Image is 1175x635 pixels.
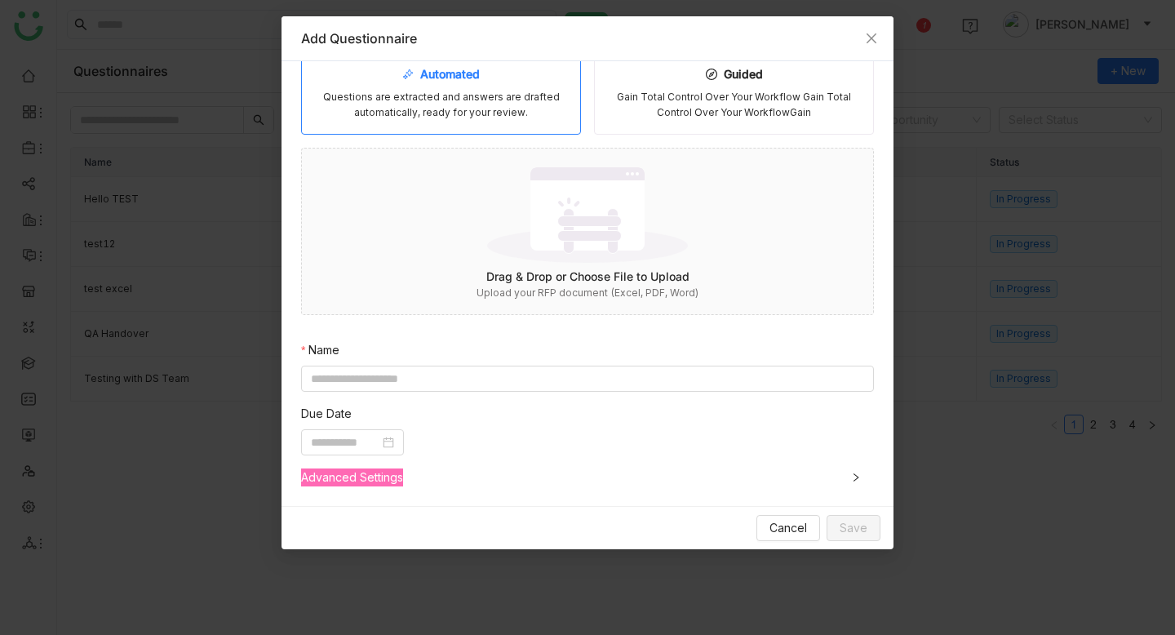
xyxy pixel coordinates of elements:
[769,519,807,537] span: Cancel
[315,90,567,121] div: Questions are extracted and answers are drafted automatically, ready for your review.
[302,286,873,301] div: Upload your RFP document (Excel, PDF, Word)
[301,405,352,423] label: Due Date
[706,65,763,83] div: Guided
[849,16,893,60] button: Close
[301,29,874,47] div: Add Questionnaire
[301,468,874,486] span: Advanced Settings
[302,149,873,314] div: No dataDrag & Drop or Choose File to UploadUpload your RFP document (Excel, PDF, Word)
[402,65,480,83] div: Automated
[756,515,820,541] button: Cancel
[487,162,688,268] img: No data
[827,515,880,541] button: Save
[608,90,860,121] div: Gain Total Control Over Your Workflow Gain Total Control Over Your WorkflowGain
[301,341,339,359] label: Name
[302,268,873,286] div: Drag & Drop or Choose File to Upload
